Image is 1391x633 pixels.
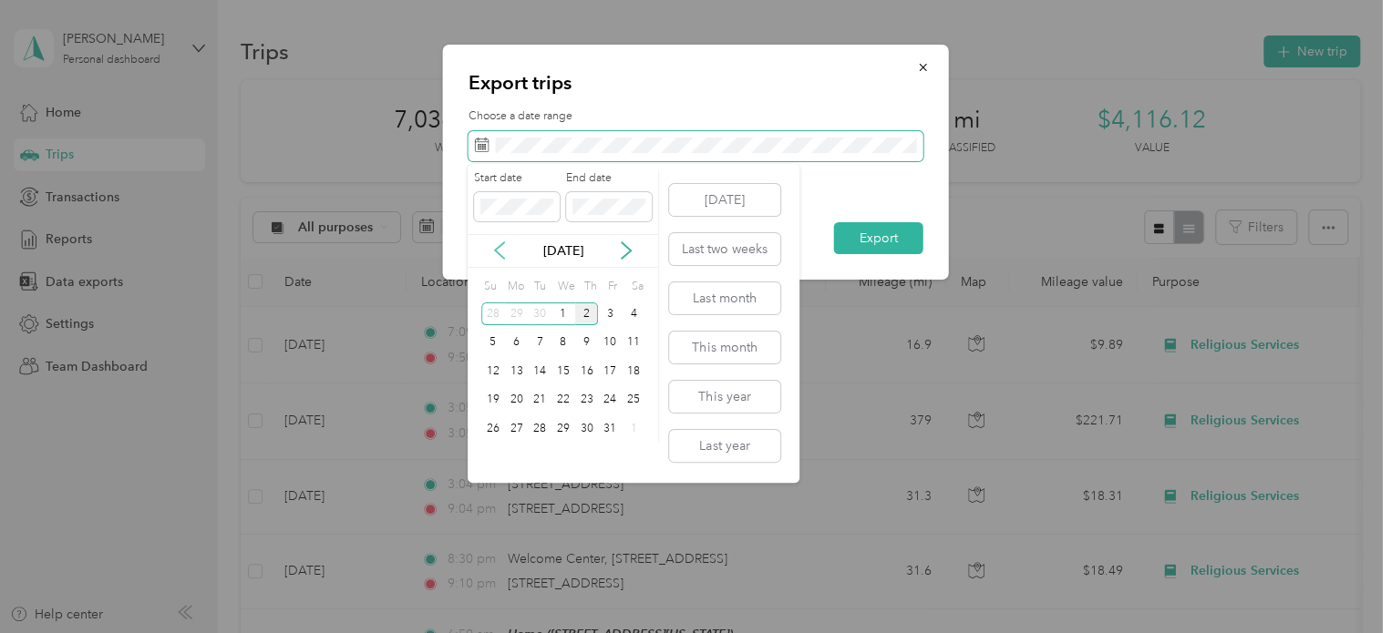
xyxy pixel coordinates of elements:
[604,274,622,300] div: Fr
[505,417,529,440] div: 27
[1289,531,1391,633] iframe: Everlance-gr Chat Button Frame
[622,417,645,440] div: 1
[622,302,645,325] div: 4
[481,302,505,325] div: 28
[551,332,575,354] div: 8
[469,108,923,125] label: Choose a date range
[525,241,602,260] p: [DATE]
[598,302,622,325] div: 3
[551,360,575,383] div: 15
[575,332,599,354] div: 9
[528,417,551,440] div: 28
[622,332,645,354] div: 11
[469,70,923,96] p: Export trips
[669,184,780,216] button: [DATE]
[598,332,622,354] div: 10
[622,389,645,412] div: 25
[575,360,599,383] div: 16
[554,274,575,300] div: We
[669,381,780,413] button: This year
[505,360,529,383] div: 13
[551,417,575,440] div: 29
[669,430,780,462] button: Last year
[481,389,505,412] div: 19
[528,332,551,354] div: 7
[531,274,548,300] div: Tu
[505,274,525,300] div: Mo
[481,360,505,383] div: 12
[505,332,529,354] div: 6
[598,389,622,412] div: 24
[628,274,645,300] div: Sa
[575,389,599,412] div: 23
[598,417,622,440] div: 31
[528,360,551,383] div: 14
[505,389,529,412] div: 20
[551,302,575,325] div: 1
[622,360,645,383] div: 18
[481,332,505,354] div: 5
[834,222,923,254] button: Export
[566,170,652,187] label: End date
[481,417,505,440] div: 26
[551,389,575,412] div: 22
[669,332,780,363] button: This month
[505,302,529,325] div: 29
[575,417,599,440] div: 30
[669,282,780,314] button: Last month
[598,360,622,383] div: 17
[528,302,551,325] div: 30
[669,233,780,265] button: Last two weeks
[581,274,598,300] div: Th
[575,302,599,325] div: 2
[474,170,560,187] label: Start date
[528,389,551,412] div: 21
[481,274,499,300] div: Su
